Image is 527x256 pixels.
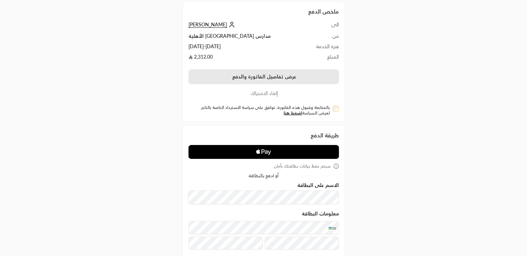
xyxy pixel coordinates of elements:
input: رمز التحقق CVC [265,237,339,250]
label: بالمتابعة وقبول هذه الفاتورة، توافق على سياسة الاسترداد الخاصة بالتاجر. لعرض السياسة . [191,105,330,116]
td: الى [306,21,339,33]
td: [DATE] - [DATE] [188,43,306,53]
legend: معلومات البطاقة [188,211,339,216]
span: أو ادفع بالبطاقة [248,173,279,178]
div: معلومات البطاقة [188,211,339,252]
td: 2,312.00 [188,53,306,64]
span: [PERSON_NAME] [188,22,227,28]
div: الاسم على البطاقة [188,182,339,204]
h2: ملخص الدفع [188,7,339,16]
img: MADA [328,225,336,231]
td: فترة الخدمة [306,43,339,53]
input: بطاقة ائتمانية [188,221,339,234]
button: إلغاء الاشتراك [188,89,339,97]
a: [PERSON_NAME] [188,22,237,27]
div: طريقة الدفع [188,131,339,139]
input: تاريخ الانتهاء [188,237,263,250]
td: مدارس [GEOGRAPHIC_DATA] الأهلية [188,33,306,43]
label: الاسم على البطاقة [297,182,339,188]
td: المبلغ [306,53,339,64]
button: عرض تفاصيل الفاتورة والدفع [188,69,339,84]
td: من [306,33,339,43]
span: سيتم حفظ بيانات بطاقتك بأمان [274,163,331,169]
a: اضغط هنا [284,110,302,116]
